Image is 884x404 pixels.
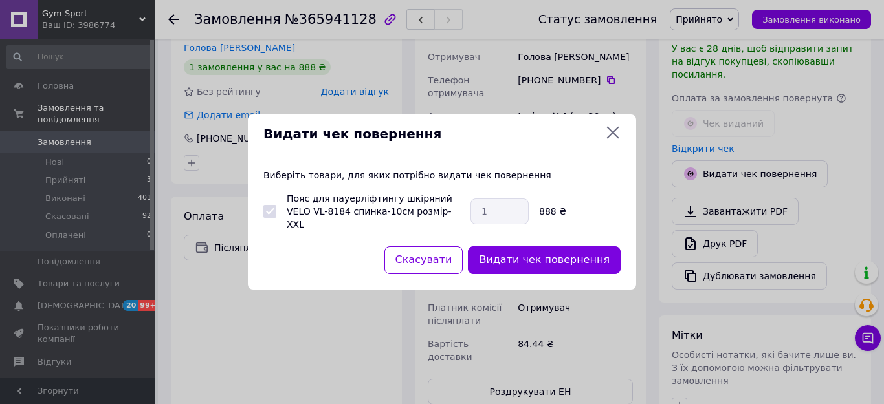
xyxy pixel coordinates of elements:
p: Виберіть товари, для яких потрібно видати чек повернення [263,169,621,182]
button: Видати чек повернення [468,246,621,274]
span: Видати чек повернення [263,125,600,144]
div: 888 ₴ [534,205,626,218]
label: Пояс для пауерліфтингу шкіряний VELO VL-8184 спинка-10см розмір-XXL [287,193,452,229]
button: Скасувати [384,246,463,274]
